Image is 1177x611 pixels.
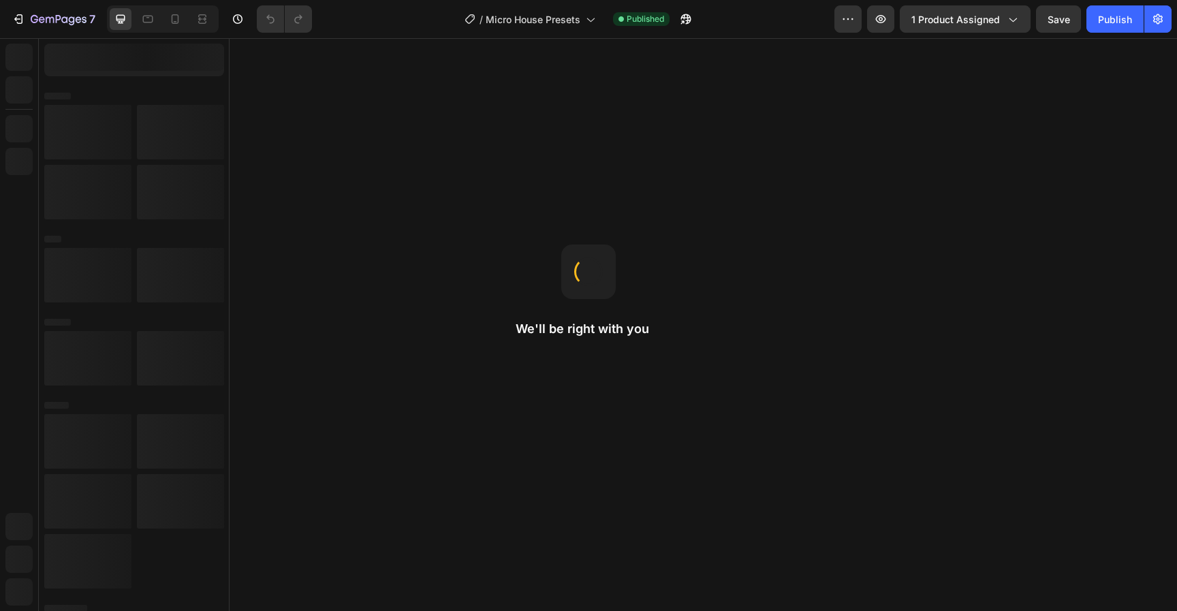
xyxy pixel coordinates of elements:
[1048,14,1070,25] span: Save
[911,12,1000,27] span: 1 product assigned
[900,5,1031,33] button: 1 product assigned
[1036,5,1081,33] button: Save
[486,12,580,27] span: Micro House Presets
[1086,5,1144,33] button: Publish
[480,12,483,27] span: /
[257,5,312,33] div: Undo/Redo
[1098,12,1132,27] div: Publish
[627,13,664,25] span: Published
[5,5,101,33] button: 7
[89,11,95,27] p: 7
[516,321,661,337] h2: We'll be right with you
